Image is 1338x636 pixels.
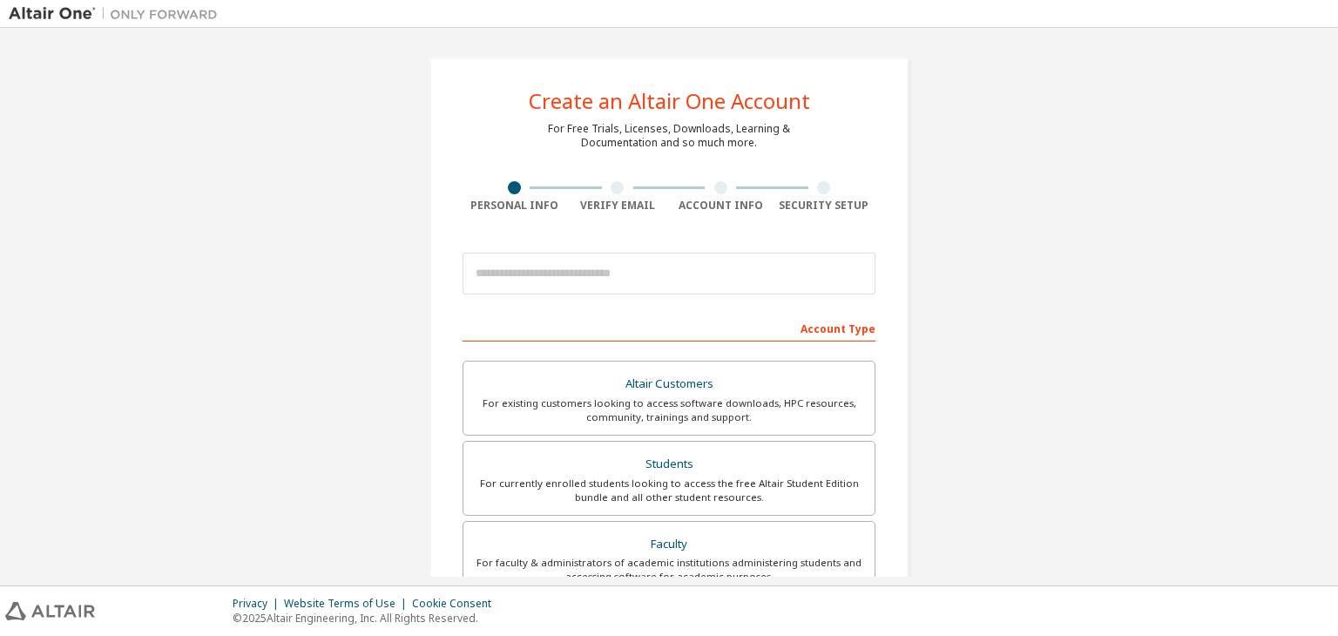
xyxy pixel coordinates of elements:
[474,372,864,396] div: Altair Customers
[5,602,95,620] img: altair_logo.svg
[773,199,876,213] div: Security Setup
[412,597,502,611] div: Cookie Consent
[669,199,773,213] div: Account Info
[548,122,790,150] div: For Free Trials, Licenses, Downloads, Learning & Documentation and so much more.
[474,532,864,557] div: Faculty
[233,611,502,626] p: © 2025 Altair Engineering, Inc. All Rights Reserved.
[233,597,284,611] div: Privacy
[9,5,226,23] img: Altair One
[474,556,864,584] div: For faculty & administrators of academic institutions administering students and accessing softwa...
[529,91,810,112] div: Create an Altair One Account
[463,314,875,342] div: Account Type
[463,199,566,213] div: Personal Info
[474,452,864,477] div: Students
[474,396,864,424] div: For existing customers looking to access software downloads, HPC resources, community, trainings ...
[284,597,412,611] div: Website Terms of Use
[474,477,864,504] div: For currently enrolled students looking to access the free Altair Student Edition bundle and all ...
[566,199,670,213] div: Verify Email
